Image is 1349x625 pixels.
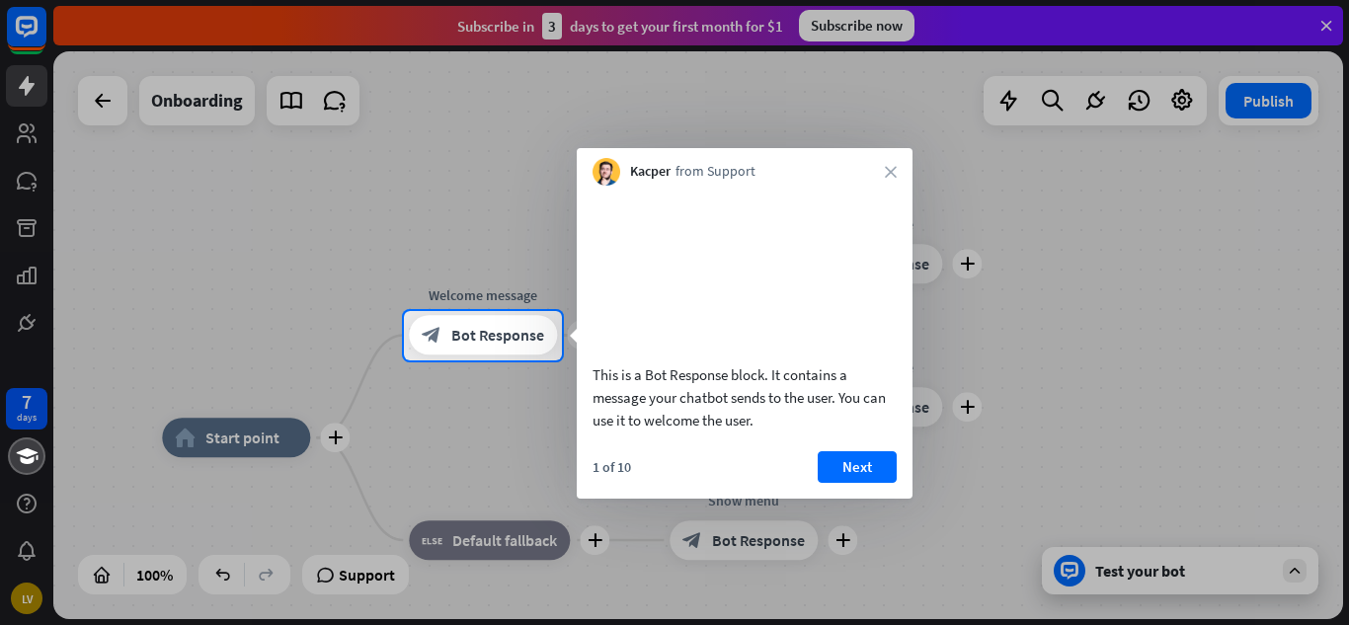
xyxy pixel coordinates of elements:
[818,451,897,483] button: Next
[675,162,755,182] span: from Support
[451,326,544,346] span: Bot Response
[885,166,897,178] i: close
[630,162,671,182] span: Kacper
[593,458,631,476] div: 1 of 10
[16,8,75,67] button: Open LiveChat chat widget
[422,326,441,346] i: block_bot_response
[593,363,897,431] div: This is a Bot Response block. It contains a message your chatbot sends to the user. You can use i...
